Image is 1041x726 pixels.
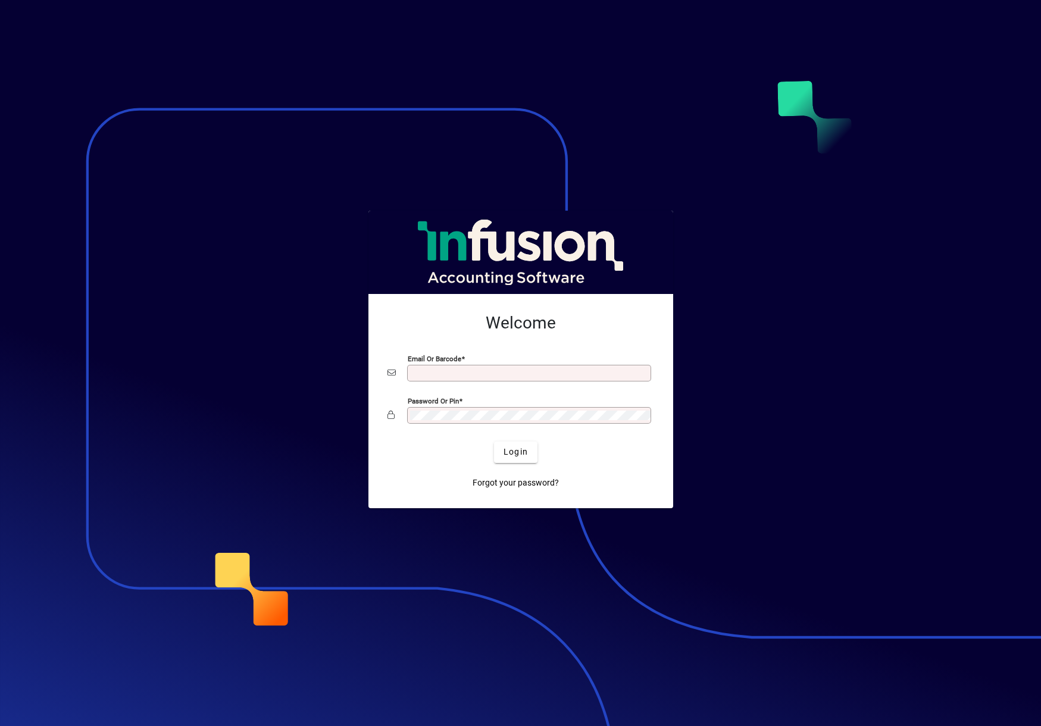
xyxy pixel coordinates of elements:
[387,313,654,333] h2: Welcome
[408,396,459,405] mat-label: Password or Pin
[468,472,564,494] a: Forgot your password?
[504,446,528,458] span: Login
[408,354,461,362] mat-label: Email or Barcode
[494,442,537,463] button: Login
[473,477,559,489] span: Forgot your password?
